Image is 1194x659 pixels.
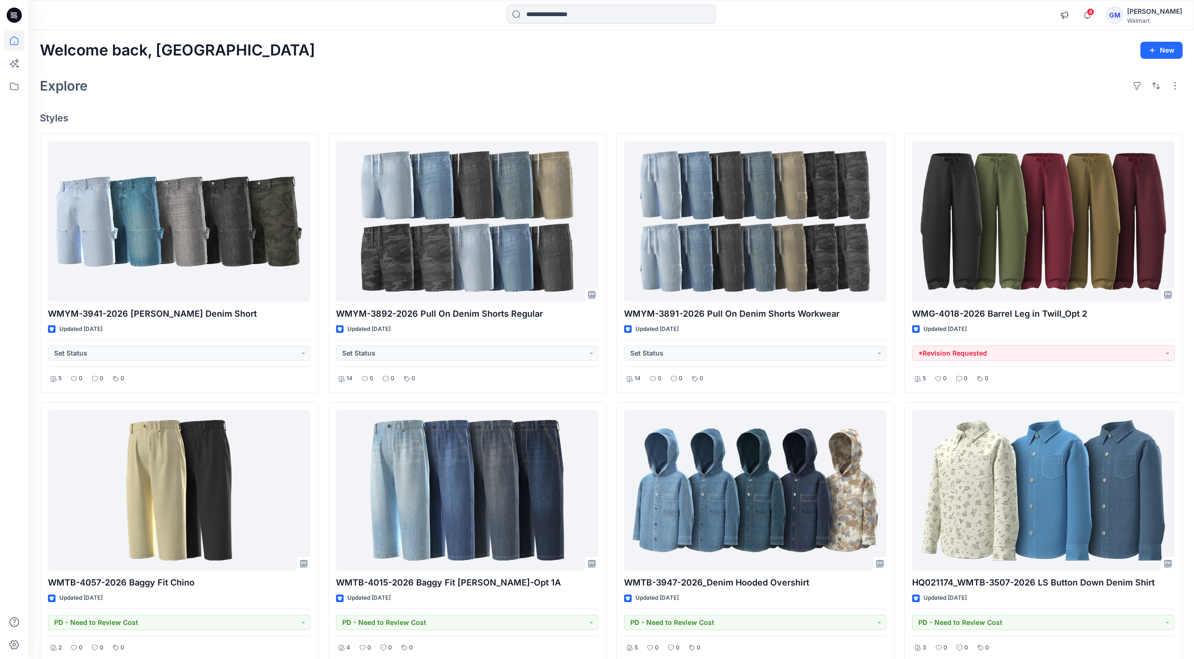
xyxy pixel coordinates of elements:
a: HQ021174_WMTB-3507-2026 LS Button Down Denim Shirt [912,410,1175,570]
p: 0 [121,643,124,653]
p: 5 [923,374,926,384]
p: WMTB-3947-2026_Denim Hooded Overshirt [624,576,886,589]
a: WMTB-4057-2026 Baggy Fit Chino [48,410,310,570]
p: 0 [388,643,392,653]
p: 0 [409,643,413,653]
h2: Explore [40,78,88,93]
p: WMTB-4015-2026 Baggy Fit [PERSON_NAME]-Opt 1A [336,576,598,589]
p: Updated [DATE] [923,324,967,334]
p: 5 [634,643,638,653]
h2: Welcome back, [GEOGRAPHIC_DATA] [40,42,315,59]
p: 0 [658,374,662,384]
p: 0 [79,643,83,653]
p: 14 [346,374,353,384]
p: 0 [370,374,373,384]
p: 0 [411,374,415,384]
p: WMYM-3941-2026 [PERSON_NAME] Denim Short [48,307,310,320]
a: WMTB-3947-2026_Denim Hooded Overshirt [624,410,886,570]
p: 2 [58,643,62,653]
p: 0 [655,643,659,653]
p: WMYM-3892-2026 Pull On Denim Shorts Regular [336,307,598,320]
p: 0 [391,374,394,384]
p: Updated [DATE] [59,593,103,603]
p: Updated [DATE] [635,324,679,334]
p: 0 [121,374,124,384]
p: Updated [DATE] [59,324,103,334]
p: 0 [964,374,968,384]
p: 0 [697,643,700,653]
p: WMG-4018-2026 Barrel Leg in Twill_Opt 2 [912,307,1175,320]
div: Walmart [1127,17,1182,24]
p: Updated [DATE] [923,593,967,603]
p: 0 [100,643,103,653]
p: 0 [985,643,989,653]
a: WMYM-3891-2026 Pull On Denim Shorts Workwear [624,141,886,302]
a: WMG-4018-2026 Barrel Leg in Twill_Opt 2 [912,141,1175,302]
p: 0 [679,374,682,384]
p: Updated [DATE] [347,324,391,334]
p: 3 [923,643,926,653]
p: 14 [634,374,641,384]
p: WMYM-3891-2026 Pull On Denim Shorts Workwear [624,307,886,320]
a: WMYM-3892-2026 Pull On Denim Shorts Regular [336,141,598,302]
a: WMYM-3941-2026 Carpenter Denim Short [48,141,310,302]
p: 0 [964,643,968,653]
a: WMTB-4015-2026 Baggy Fit Jean-Opt 1A [336,410,598,570]
p: 0 [943,374,947,384]
p: 0 [100,374,103,384]
p: 4 [346,643,350,653]
p: Updated [DATE] [635,593,679,603]
p: 0 [943,643,947,653]
p: 0 [700,374,703,384]
p: Updated [DATE] [347,593,391,603]
p: 0 [367,643,371,653]
p: 0 [985,374,989,384]
button: New [1140,42,1183,59]
p: WMTB-4057-2026 Baggy Fit Chino [48,576,310,589]
p: 0 [676,643,680,653]
div: [PERSON_NAME] [1127,6,1182,17]
span: 4 [1087,8,1094,16]
p: HQ021174_WMTB-3507-2026 LS Button Down Denim Shirt [912,576,1175,589]
div: GM [1106,7,1123,24]
p: 5 [58,374,62,384]
p: 0 [79,374,83,384]
h4: Styles [40,112,1183,124]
